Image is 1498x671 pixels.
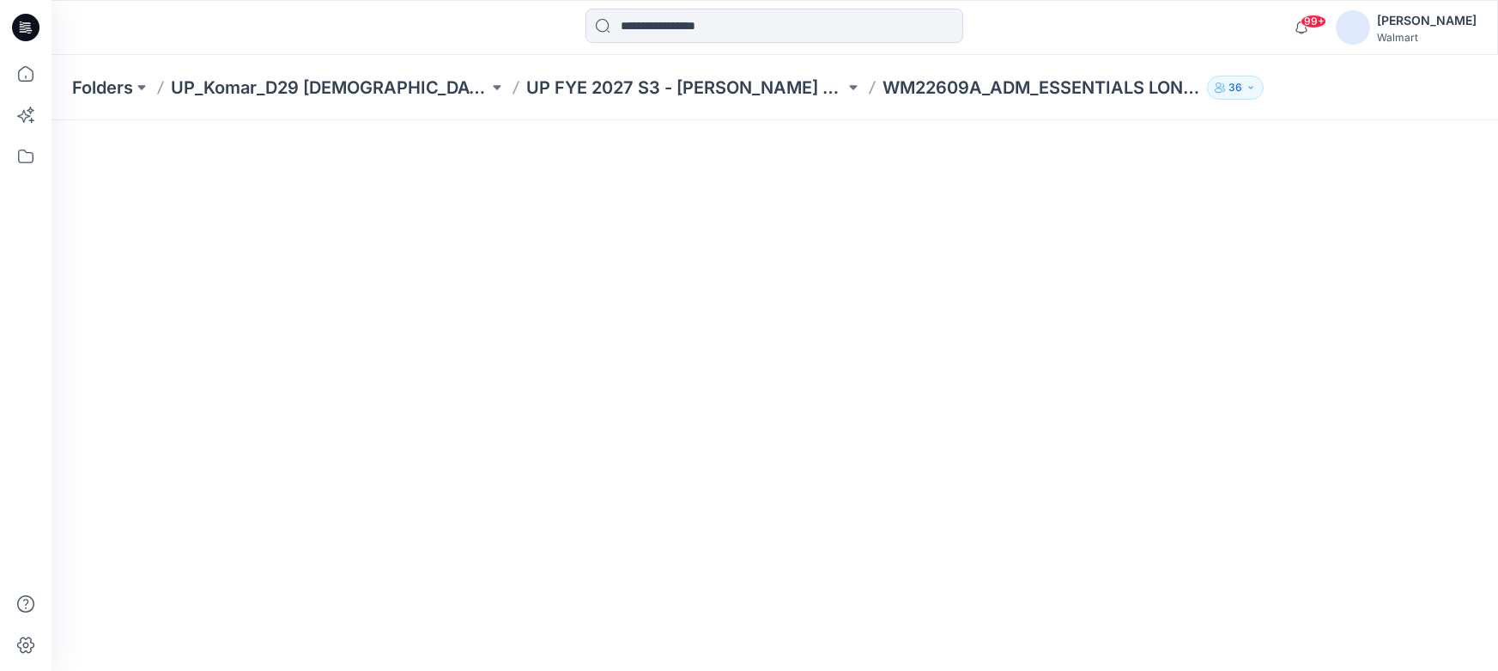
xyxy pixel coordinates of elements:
span: 99+ [1301,15,1326,28]
p: WM22609A_ADM_ESSENTIALS LONG PANT [882,76,1200,100]
div: [PERSON_NAME] [1377,10,1477,31]
a: Folders [72,76,133,100]
p: 36 [1228,78,1242,97]
a: UP FYE 2027 S3 - [PERSON_NAME] D29 [DEMOGRAPHIC_DATA] Sleepwear [526,76,844,100]
a: UP_Komar_D29 [DEMOGRAPHIC_DATA] Sleep [171,76,488,100]
img: avatar [1336,10,1370,45]
div: Walmart [1377,31,1477,44]
button: 36 [1207,76,1264,100]
iframe: To enrich screen reader interactions, please activate Accessibility in Grammarly extension settings [52,120,1498,671]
